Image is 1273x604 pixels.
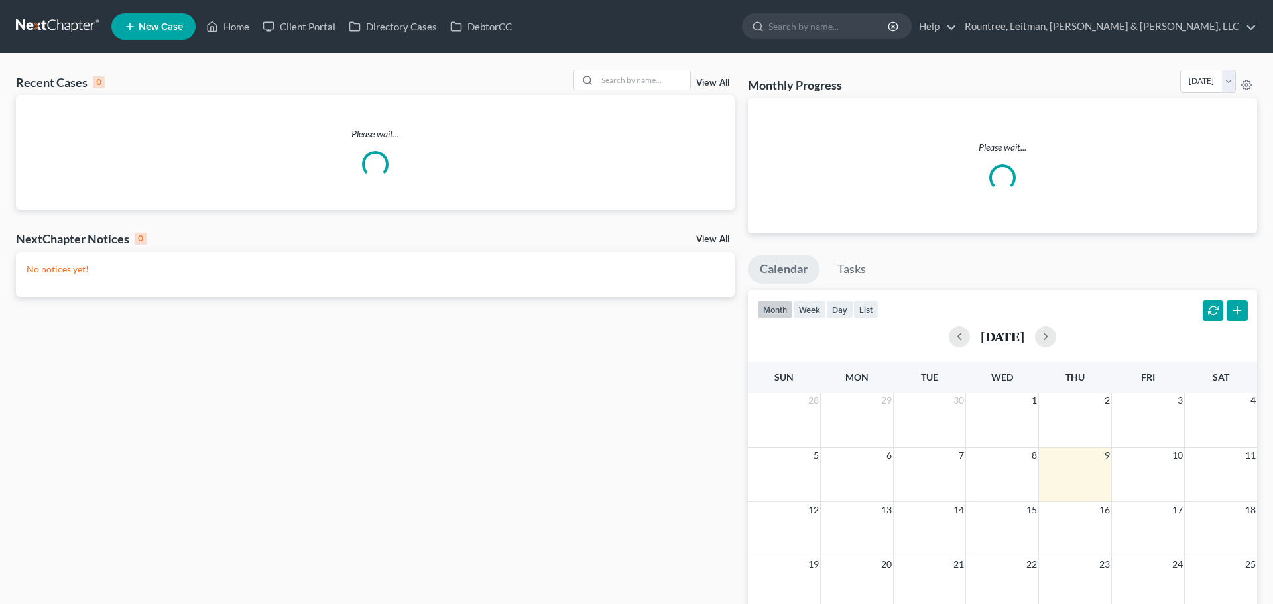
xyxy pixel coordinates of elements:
span: 8 [1030,448,1038,463]
button: month [757,300,793,318]
div: NextChapter Notices [16,231,147,247]
span: 20 [880,556,893,572]
button: day [826,300,853,318]
span: 13 [880,502,893,518]
p: Please wait... [758,141,1246,154]
span: 17 [1171,502,1184,518]
span: 6 [885,448,893,463]
span: 15 [1025,502,1038,518]
a: Help [912,15,957,38]
div: 0 [93,76,105,88]
span: Sun [774,371,794,383]
span: Mon [845,371,869,383]
span: Sat [1213,371,1229,383]
button: list [853,300,879,318]
p: Please wait... [16,127,735,141]
span: 12 [807,502,820,518]
a: Tasks [825,255,878,284]
span: Tue [921,371,938,383]
a: Directory Cases [342,15,444,38]
h2: [DATE] [981,330,1024,343]
a: DebtorCC [444,15,518,38]
span: 21 [952,556,965,572]
input: Search by name... [768,14,890,38]
div: Recent Cases [16,74,105,90]
span: 24 [1171,556,1184,572]
span: 4 [1249,393,1257,408]
span: 11 [1244,448,1257,463]
a: View All [696,235,729,244]
span: 10 [1171,448,1184,463]
span: 2 [1103,393,1111,408]
span: 1 [1030,393,1038,408]
span: Thu [1065,371,1085,383]
h3: Monthly Progress [748,77,842,93]
div: 0 [135,233,147,245]
span: 14 [952,502,965,518]
span: 9 [1103,448,1111,463]
span: 22 [1025,556,1038,572]
span: 23 [1098,556,1111,572]
span: Fri [1141,371,1155,383]
p: No notices yet! [27,263,724,276]
span: 25 [1244,556,1257,572]
span: 19 [807,556,820,572]
span: 5 [812,448,820,463]
span: 18 [1244,502,1257,518]
input: Search by name... [597,70,690,90]
span: 7 [957,448,965,463]
a: Client Portal [256,15,342,38]
button: week [793,300,826,318]
a: Rountree, Leitman, [PERSON_NAME] & [PERSON_NAME], LLC [958,15,1256,38]
a: Home [200,15,256,38]
span: 3 [1176,393,1184,408]
span: 28 [807,393,820,408]
span: Wed [991,371,1013,383]
a: View All [696,78,729,88]
a: Calendar [748,255,819,284]
span: 30 [952,393,965,408]
span: New Case [139,22,183,32]
span: 29 [880,393,893,408]
span: 16 [1098,502,1111,518]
